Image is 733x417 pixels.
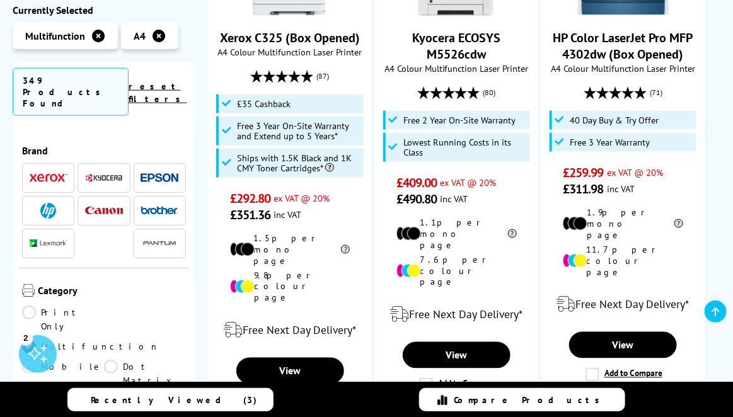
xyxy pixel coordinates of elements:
[215,313,365,348] div: modal_delivery
[381,62,531,74] span: A4 Colour Multifunction Laser Printer
[396,217,517,251] li: 1.1p per mono page
[483,81,496,105] span: (80)
[129,81,187,105] a: reset filters
[243,7,337,20] a: Xerox C325 (Box Opened)
[141,206,178,215] img: Brother
[215,46,365,58] span: A4 Colour Multifunction Laser Printer
[403,342,511,368] a: View
[30,203,67,219] a: HP
[563,207,683,241] li: 1.9p per mono page
[141,170,178,186] a: Epson
[22,144,186,157] span: Brand
[85,203,123,219] a: Canon
[22,340,159,353] a: Multifunction
[91,394,257,406] span: Recently Viewed (3)
[237,99,291,109] span: £35 Cashback
[441,176,497,188] span: ex VAT @ 20%
[104,360,186,387] a: Dot Matrix
[548,62,698,74] span: A4 Colour Multifunction Laser Printer
[607,166,663,178] span: ex VAT @ 20%
[404,137,527,157] span: Lowest Running Costs in its Class
[38,284,186,299] span: Category
[220,30,360,46] a: Xerox C325 (Box Opened)
[141,236,178,251] img: Pantum
[441,193,468,205] span: inc VAT
[553,30,693,62] a: HP Color LaserJet Pro MFP 4302dw (Box Opened)
[236,358,344,384] a: View
[25,30,85,42] span: Multifunction
[404,115,516,125] span: Free 2 Year On-Site Warranty
[30,170,67,186] a: Xerox
[85,173,123,183] img: Kyocera
[22,306,104,333] a: Print Only
[237,153,360,173] span: Ships with 1.5K Black and 1K CMY Toner Cartridges*
[274,208,302,220] span: inc VAT
[396,191,437,207] span: £490.80
[419,388,625,411] a: Compare Products
[381,297,531,333] div: modal_delivery
[563,164,604,181] span: £259.99
[230,190,271,207] span: £292.80
[570,137,650,147] span: Free 3 Year Warranty
[563,181,604,197] span: £311.98
[396,174,437,191] span: £409.00
[454,394,606,406] span: Compare Products
[22,284,35,297] img: Category
[230,270,350,304] li: 9.8p per colour page
[67,388,274,411] a: Recently Viewed (3)
[576,7,671,20] a: HP Color LaserJet Pro MFP 4302dw (Box Opened)
[134,30,146,42] span: A4
[569,332,677,358] a: View
[274,192,330,204] span: ex VAT @ 20%
[409,7,504,20] a: Kyocera ECOSYS M5526cdw
[30,236,67,251] a: Lexmark
[30,173,67,182] img: Xerox
[141,173,178,183] img: Epson
[141,236,178,251] a: Pantum
[13,68,129,116] span: 349 Products Found
[22,360,104,387] a: Mobile
[586,368,662,382] label: Add to Compare
[13,4,195,16] div: Currently Selected
[19,331,33,345] div: 2
[40,203,56,219] img: HP
[607,183,635,195] span: inc VAT
[237,121,360,141] span: Free 3 Year On-Site Warranty and Extend up to 5 Years*
[230,232,350,266] li: 1.5p per mono page
[230,207,271,223] span: £351.36
[317,64,330,88] span: (87)
[570,115,659,125] span: 40 Day Buy & Try Offer
[412,30,500,62] a: Kyocera ECOSYS M5526cdw
[396,254,517,288] li: 7.6p per colour page
[419,378,496,392] label: Add to Compare
[141,203,178,219] a: Brother
[85,170,123,186] a: Kyocera
[85,207,123,215] img: Canon
[548,287,698,323] div: modal_delivery
[563,244,683,278] li: 11.7p per colour page
[30,239,67,247] img: Lexmark
[650,81,662,105] span: (71)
